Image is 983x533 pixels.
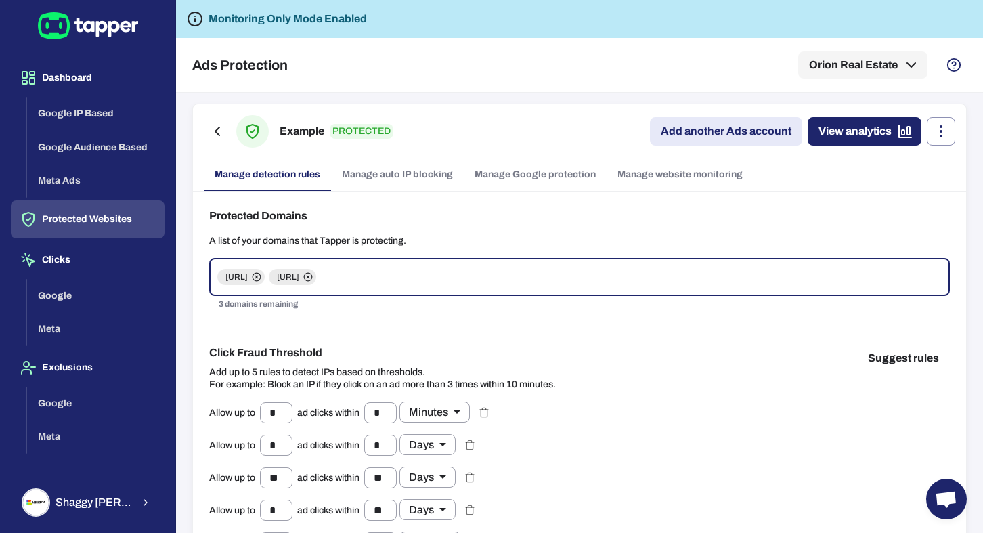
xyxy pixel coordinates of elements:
[269,272,307,282] span: [URL]
[11,71,165,83] a: Dashboard
[209,11,367,27] h6: Monitoring Only Mode Enabled
[11,241,165,279] button: Clicks
[187,11,203,27] svg: Tapper is not blocking any fraudulent activity for this domain
[217,272,256,282] span: [URL]
[27,420,165,454] button: Meta
[209,434,456,456] div: Allow up to ad clicks within
[399,467,456,488] div: Days
[280,123,324,140] h6: Example
[11,59,165,97] button: Dashboard
[219,298,940,312] p: 3 domains remaining
[23,490,49,515] img: Shaggy Rogers
[27,164,165,198] button: Meta Ads
[926,479,967,519] a: Open chat
[27,322,165,334] a: Meta
[650,117,802,146] a: Add another Ads account
[209,402,470,423] div: Allow up to ad clicks within
[27,396,165,408] a: Google
[192,57,288,73] h5: Ads Protection
[27,140,165,152] a: Google Audience Based
[27,131,165,165] button: Google Audience Based
[808,117,921,146] a: View analytics
[11,349,165,387] button: Exclusions
[269,269,316,285] div: [URL]
[27,97,165,131] button: Google IP Based
[11,483,165,522] button: Shaggy RogersShaggy [PERSON_NAME]
[27,107,165,119] a: Google IP Based
[209,467,456,488] div: Allow up to ad clicks within
[11,253,165,265] a: Clicks
[857,345,950,372] button: Suggest rules
[27,174,165,186] a: Meta Ads
[330,124,393,139] p: PROTECTED
[209,235,950,247] p: A list of your domains that Tapper is protecting.
[399,402,470,423] div: Minutes
[11,361,165,372] a: Exclusions
[331,158,464,191] a: Manage auto IP blocking
[209,345,556,361] h6: Click Fraud Threshold
[204,158,331,191] a: Manage detection rules
[399,499,456,520] div: Days
[27,289,165,300] a: Google
[11,213,165,224] a: Protected Websites
[27,430,165,442] a: Meta
[27,312,165,346] button: Meta
[209,499,456,521] div: Allow up to ad clicks within
[798,51,927,79] button: Orion Real Estate
[56,496,132,509] span: Shaggy [PERSON_NAME]
[209,366,556,391] p: Add up to 5 rules to detect IPs based on thresholds. For example: Block an IP if they click on an...
[399,434,456,455] div: Days
[11,200,165,238] button: Protected Websites
[209,208,950,224] h6: Protected Domains
[607,158,753,191] a: Manage website monitoring
[27,279,165,313] button: Google
[464,158,607,191] a: Manage Google protection
[27,387,165,421] button: Google
[217,269,265,285] div: [URL]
